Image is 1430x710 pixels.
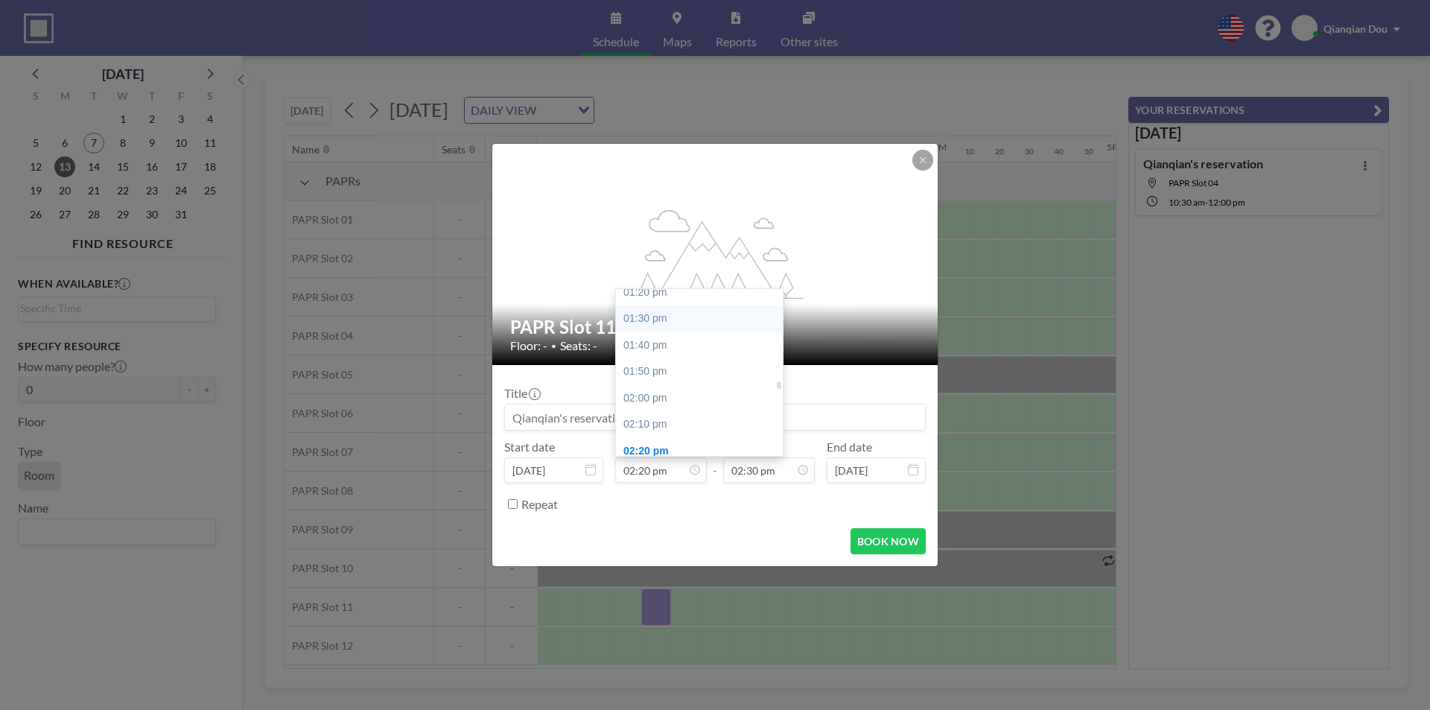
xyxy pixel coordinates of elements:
[505,405,925,430] input: Qianqian's reservation
[616,305,790,332] div: 01:30 pm
[616,385,790,412] div: 02:00 pm
[560,338,597,353] span: Seats: -
[510,338,547,353] span: Floor: -
[551,340,556,352] span: •
[510,316,921,338] h2: PAPR Slot 11
[851,528,926,554] button: BOOK NOW
[616,332,790,359] div: 01:40 pm
[616,411,790,438] div: 02:10 pm
[616,279,790,306] div: 01:20 pm
[713,445,717,478] span: -
[628,209,804,298] g: flex-grow: 1.2;
[504,386,539,401] label: Title
[616,438,790,465] div: 02:20 pm
[521,497,558,512] label: Repeat
[616,358,790,385] div: 01:50 pm
[504,440,555,454] label: Start date
[827,440,872,454] label: End date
